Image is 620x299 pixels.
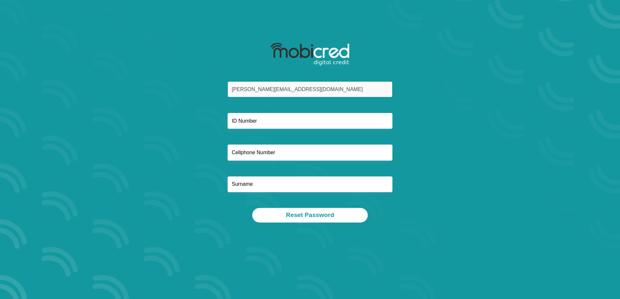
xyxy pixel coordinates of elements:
[252,208,367,223] button: Reset Password
[227,176,393,192] input: Surname
[227,113,393,129] input: ID Number
[227,81,393,97] input: Email
[271,43,349,66] img: mobicred logo
[227,144,393,160] input: Cellphone Number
